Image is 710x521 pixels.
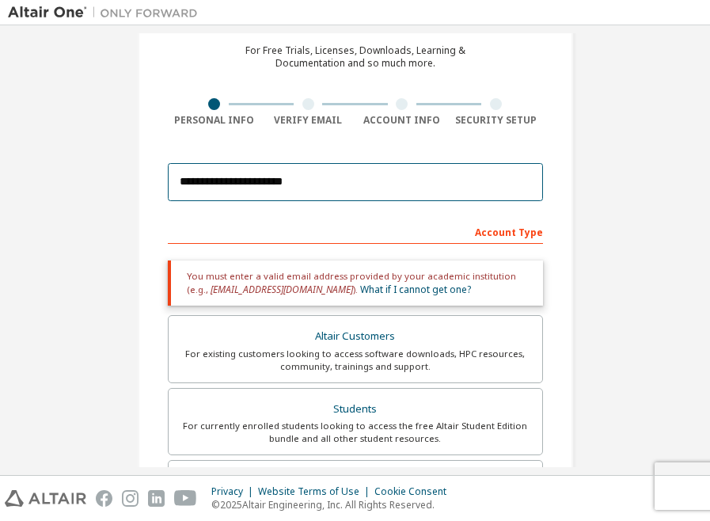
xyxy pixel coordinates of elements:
div: For Free Trials, Licenses, Downloads, Learning & Documentation and so much more. [245,44,465,70]
div: Verify Email [261,114,355,127]
div: Students [178,398,533,420]
div: Create an Altair One Account [227,16,483,35]
img: youtube.svg [174,490,197,507]
a: What if I cannot get one? [360,283,471,296]
div: Account Type [168,219,543,244]
img: linkedin.svg [148,490,165,507]
div: Website Terms of Use [258,485,374,498]
div: You must enter a valid email address provided by your academic institution (e.g., ). [168,260,543,306]
div: For existing customers looking to access software downloads, HPC resources, community, trainings ... [178,348,533,373]
div: Personal Info [168,114,262,127]
div: Account Info [355,114,450,127]
div: Cookie Consent [374,485,456,498]
span: [EMAIL_ADDRESS][DOMAIN_NAME] [211,283,353,296]
div: For currently enrolled students looking to access the free Altair Student Edition bundle and all ... [178,420,533,445]
img: instagram.svg [122,490,139,507]
div: Altair Customers [178,325,533,348]
div: Security Setup [449,114,543,127]
img: Altair One [8,5,206,21]
img: facebook.svg [96,490,112,507]
p: © 2025 Altair Engineering, Inc. All Rights Reserved. [211,498,456,511]
img: altair_logo.svg [5,490,86,507]
div: Privacy [211,485,258,498]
